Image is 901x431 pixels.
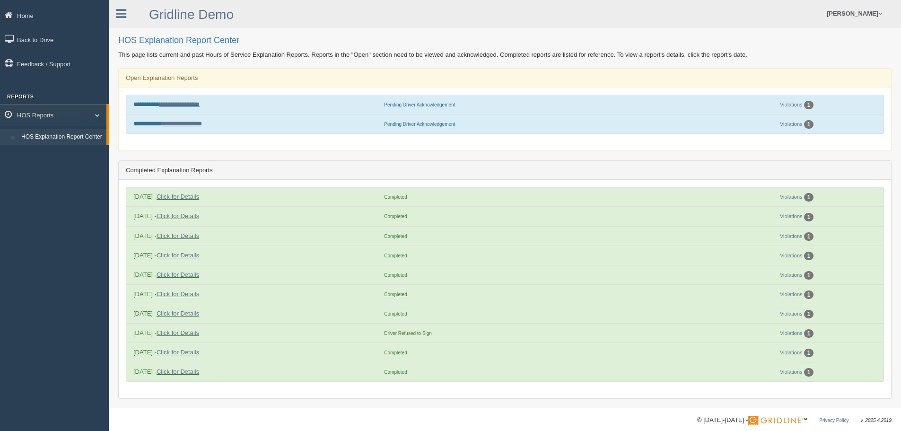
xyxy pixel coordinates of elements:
span: Completed [384,194,407,200]
div: Completed Explanation Reports [119,161,891,180]
div: 1 [804,120,814,129]
a: Click for Details [157,290,199,298]
a: Click for Details [157,368,199,375]
a: Click for Details [157,349,199,356]
span: Pending Driver Acknowledgement [384,122,455,127]
div: 1 [804,252,814,260]
div: [DATE] - [129,290,379,299]
span: Completed [384,311,407,317]
span: Driver Refused to Sign [384,331,432,336]
a: Violations [780,194,803,200]
div: 1 [804,349,814,357]
span: Completed [384,214,407,219]
div: 1 [804,329,814,338]
a: Violations [780,233,803,239]
span: Completed [384,234,407,239]
a: Violations [780,350,803,355]
a: Violations [780,330,803,336]
div: 1 [804,101,814,109]
div: 1 [804,310,814,318]
div: 1 [804,232,814,241]
a: Violations [780,253,803,258]
div: [DATE] - [129,231,379,240]
a: HOS Explanation Report Center [17,129,106,146]
span: Completed [384,350,407,355]
a: Violations [780,121,803,127]
div: Open Explanation Reports [119,69,891,88]
div: [DATE] - [129,367,379,376]
img: Gridline [748,416,801,425]
a: Click for Details [157,271,199,278]
div: [DATE] - [129,328,379,337]
div: 1 [804,193,814,202]
span: Pending Driver Acknowledgement [384,102,455,107]
h2: HOS Explanation Report Center [118,36,892,45]
span: Completed [384,292,407,297]
a: Privacy Policy [819,418,849,423]
div: © [DATE]-[DATE] - ™ [697,415,892,425]
span: Completed [384,273,407,278]
a: Gridline Demo [149,7,234,22]
div: [DATE] - [129,270,379,279]
div: [DATE] - [129,348,379,357]
a: Click for Details [157,212,199,220]
a: Violations [780,213,803,219]
span: v. 2025.4.2019 [861,418,892,423]
div: 1 [804,368,814,377]
div: [DATE] - [129,309,379,318]
span: Completed [384,369,407,375]
div: 1 [804,271,814,280]
a: Violations [780,272,803,278]
div: [DATE] - [129,251,379,260]
div: 1 [804,290,814,299]
span: Completed [384,253,407,258]
a: Click for Details [157,193,199,200]
a: Click for Details [157,310,199,317]
div: [DATE] - [129,211,379,220]
a: Click for Details [157,329,199,336]
a: Click for Details [157,252,199,259]
a: Violations [780,291,803,297]
a: Violations [780,311,803,317]
a: Click for Details [157,232,199,239]
div: 1 [804,213,814,221]
div: [DATE] - [129,192,379,201]
a: Violations [780,102,803,107]
a: Violations [780,369,803,375]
